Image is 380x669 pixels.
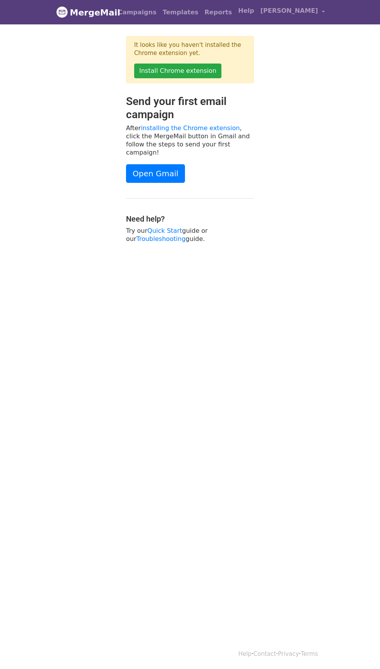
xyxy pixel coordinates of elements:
h4: Need help? [126,214,254,224]
a: [PERSON_NAME] [257,3,328,21]
h2: Send your first email campaign [126,95,254,121]
p: Try our guide or our guide. [126,227,254,243]
a: installing the Chrome extension [141,124,240,132]
a: Help [235,3,257,19]
p: It looks like you haven't installed the Chrome extension yet. [134,41,246,57]
a: Templates [159,5,201,20]
img: MergeMail logo [56,6,68,18]
a: Terms [301,650,318,657]
a: MergeMail [56,4,109,21]
a: Reports [202,5,235,20]
a: Contact [254,650,276,657]
a: Help [238,650,252,657]
a: Campaigns [115,5,159,20]
p: After , click the MergeMail button in Gmail and follow the steps to send your first campaign! [126,124,254,157]
a: Quick Start [147,227,182,234]
a: Install Chrome extension [134,64,221,78]
a: Privacy [278,650,299,657]
span: [PERSON_NAME] [260,6,318,15]
a: Open Gmail [126,164,185,183]
a: Troubleshooting [136,235,186,242]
